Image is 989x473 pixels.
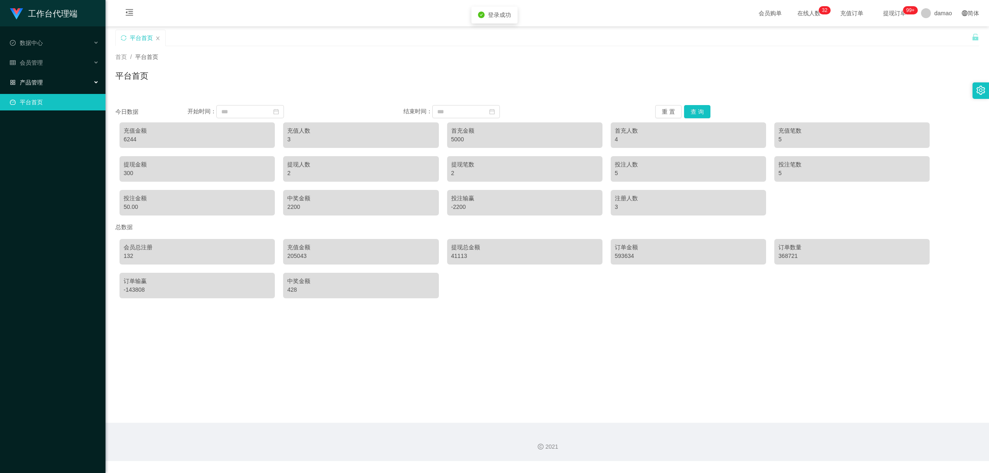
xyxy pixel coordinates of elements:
div: 提现总金额 [451,243,598,252]
div: 6244 [124,135,271,144]
div: 428 [287,286,434,294]
span: 首页 [115,54,127,60]
span: 在线人数 [793,10,825,16]
span: 开始时间： [187,108,216,115]
div: 41113 [451,252,598,260]
div: 2 [287,169,434,178]
div: 平台首页 [130,30,153,46]
div: 今日数据 [115,108,187,116]
i: 图标: copyright [538,444,544,450]
span: 登录成功 [488,12,511,18]
i: 图标: menu-fold [115,0,143,27]
i: 图标: close [155,36,160,41]
p: 3 [822,6,825,14]
div: 注册人数 [615,194,762,203]
div: 593634 [615,252,762,260]
div: 充值金额 [124,126,271,135]
div: 充值金额 [287,243,434,252]
i: icon: check-circle [478,12,485,18]
span: 充值订单 [836,10,867,16]
div: 首充金额 [451,126,598,135]
div: 投注人数 [615,160,762,169]
div: 充值笔数 [778,126,926,135]
div: 2200 [287,203,434,211]
span: 会员管理 [10,59,43,66]
sup: 1032 [903,6,918,14]
i: 图标: table [10,60,16,66]
i: 图标: sync [121,35,127,41]
button: 查 询 [684,105,710,118]
span: / [130,54,132,60]
div: -2200 [451,203,598,211]
div: -143808 [124,286,271,294]
div: 会员总注册 [124,243,271,252]
div: 300 [124,169,271,178]
button: 重 置 [655,105,682,118]
i: 图标: check-circle-o [10,40,16,46]
div: 368721 [778,252,926,260]
sup: 32 [819,6,831,14]
div: 2021 [112,443,982,451]
div: 5 [778,169,926,178]
div: 提现笔数 [451,160,598,169]
div: 中奖金额 [287,277,434,286]
div: 订单输赢 [124,277,271,286]
div: 提现金额 [124,160,271,169]
div: 订单数量 [778,243,926,252]
i: 图标: global [962,10,968,16]
i: 图标: calendar [489,109,495,115]
div: 4 [615,135,762,144]
div: 5 [778,135,926,144]
div: 3 [287,135,434,144]
div: 充值人数 [287,126,434,135]
div: 5 [615,169,762,178]
div: 首充人数 [615,126,762,135]
div: 中奖金额 [287,194,434,203]
i: 图标: unlock [972,33,979,41]
div: 3 [615,203,762,211]
h1: 工作台代理端 [28,0,77,27]
div: 205043 [287,252,434,260]
div: 132 [124,252,271,260]
span: 提现订单 [879,10,910,16]
div: 5000 [451,135,598,144]
h1: 平台首页 [115,70,148,82]
div: 2 [451,169,598,178]
span: 产品管理 [10,79,43,86]
div: 投注金额 [124,194,271,203]
div: 投注输赢 [451,194,598,203]
div: 提现人数 [287,160,434,169]
div: 订单金额 [615,243,762,252]
div: 50.00 [124,203,271,211]
img: logo.9652507e.png [10,8,23,20]
span: 平台首页 [135,54,158,60]
span: 数据中心 [10,40,43,46]
i: 图标: appstore-o [10,80,16,85]
i: 图标: calendar [273,109,279,115]
a: 图标: dashboard平台首页 [10,94,99,110]
p: 2 [825,6,827,14]
span: 结束时间： [403,108,432,115]
div: 总数据 [115,220,979,235]
div: 投注笔数 [778,160,926,169]
a: 工作台代理端 [10,10,77,16]
i: 图标: setting [976,86,985,95]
